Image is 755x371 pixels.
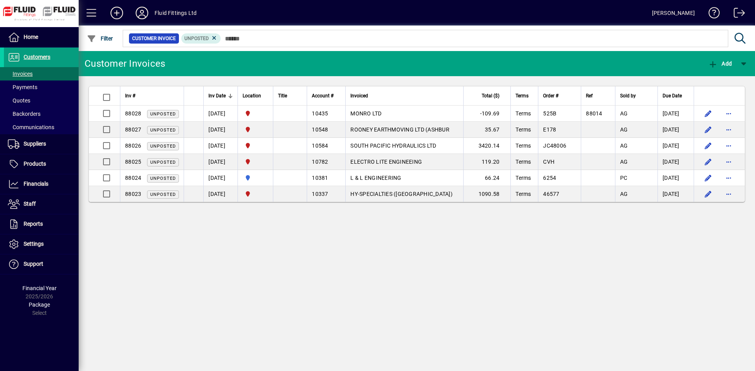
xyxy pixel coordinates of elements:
span: 10381 [312,175,328,181]
td: [DATE] [657,122,694,138]
td: [DATE] [203,138,238,154]
span: 10782 [312,159,328,165]
span: Financials [24,181,48,187]
span: 10337 [312,191,328,197]
span: Account # [312,91,333,100]
span: Support [24,261,43,267]
button: Edit [702,172,714,184]
span: Inv # [125,91,135,100]
span: Terms [516,110,531,117]
a: Payments [4,80,79,94]
a: Communications [4,121,79,134]
span: PC [620,175,628,181]
span: Unposted [150,192,176,197]
span: Settings [24,241,44,247]
span: Unposted [184,36,209,41]
button: Profile [129,6,155,20]
a: Products [4,154,79,174]
mat-chip: Customer Invoice Status: Unposted [181,33,221,44]
span: 88014 [586,110,602,117]
td: [DATE] [203,186,238,202]
td: 119.20 [463,154,510,170]
span: Suppliers [24,141,46,147]
button: More options [722,139,735,152]
span: Due Date [663,91,682,100]
a: Quotes [4,94,79,107]
span: Communications [8,124,54,130]
span: AG [620,191,628,197]
span: Package [29,302,50,308]
button: Filter [85,31,115,46]
span: JC48006 [543,143,566,149]
button: Add [706,57,734,71]
span: Terms [516,191,531,197]
a: Financials [4,174,79,194]
td: [DATE] [203,122,238,138]
a: Settings [4,234,79,254]
td: [DATE] [203,170,238,186]
span: 10548 [312,126,328,133]
td: 35.67 [463,122,510,138]
span: 88026 [125,143,141,149]
span: Inv Date [208,91,226,100]
div: Due Date [663,91,689,100]
span: Order # [543,91,558,100]
a: Staff [4,194,79,214]
span: 88023 [125,191,141,197]
span: 88028 [125,110,141,117]
span: MONRO LTD [350,110,381,117]
span: Unposted [150,128,176,133]
div: Order # [543,91,576,100]
span: CHRISTCHURCH [243,125,268,134]
a: Logout [728,2,745,27]
button: More options [722,172,735,184]
span: 525B [543,110,556,117]
td: [DATE] [657,106,694,122]
div: Inv # [125,91,179,100]
td: 1090.58 [463,186,510,202]
span: Terms [516,159,531,165]
td: -109.69 [463,106,510,122]
span: AG [620,126,628,133]
button: More options [722,123,735,136]
td: 3420.14 [463,138,510,154]
span: Terms [516,91,528,100]
td: [DATE] [203,106,238,122]
span: HY-SPECIALTIES ([GEOGRAPHIC_DATA]) [350,191,453,197]
div: Inv Date [208,91,233,100]
span: AG [620,159,628,165]
button: More options [722,107,735,120]
span: Quotes [8,97,30,104]
button: Edit [702,188,714,200]
div: Customer Invoices [85,57,165,70]
span: CHRISTCHURCH [243,109,268,118]
td: [DATE] [657,138,694,154]
span: CHRISTCHURCH [243,157,268,166]
span: Add [708,60,732,67]
span: Filter [87,35,113,42]
span: Invoiced [350,91,368,100]
span: CHRISTCHURCH [243,190,268,198]
button: Edit [702,107,714,120]
td: 66.24 [463,170,510,186]
span: AG [620,110,628,117]
span: Backorders [8,111,41,117]
span: 88025 [125,159,141,165]
span: Terms [516,175,531,181]
span: 10584 [312,143,328,149]
td: [DATE] [657,154,694,170]
span: Total ($) [482,91,499,100]
div: Total ($) [468,91,506,100]
button: Edit [702,155,714,168]
span: Products [24,161,46,167]
span: ROONEY EARTHMOVING LTD (ASHBUR [350,126,449,133]
span: Unposted [150,111,176,117]
span: Customer Invoice [132,35,176,42]
a: Home [4,27,79,47]
td: [DATE] [203,154,238,170]
span: Terms [516,143,531,149]
div: Location [243,91,268,100]
button: Add [104,6,129,20]
span: Home [24,34,38,40]
span: Payments [8,84,37,90]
